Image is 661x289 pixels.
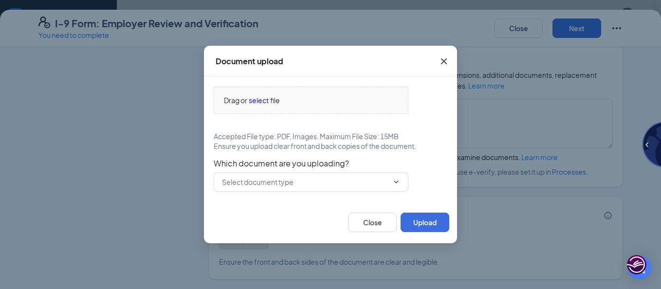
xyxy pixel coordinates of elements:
[431,46,457,77] button: Close
[392,178,400,186] svg: ChevronDown
[224,95,247,106] span: Drag or
[401,213,449,232] button: Upload
[270,95,280,106] span: file
[438,55,450,67] svg: Cross
[249,95,269,106] span: select
[216,56,283,67] div: Document upload
[222,177,388,187] input: Select document type
[214,131,399,141] span: Accepted File type: PDF, Images. Maximum File Size: 15MB
[214,141,416,151] span: Ensure you upload clear front and back copies of the document.
[214,159,447,168] span: Which document are you uploading?
[628,256,651,279] div: Open Intercom Messenger
[214,87,408,113] span: Drag orselectfile
[348,213,397,232] button: Close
